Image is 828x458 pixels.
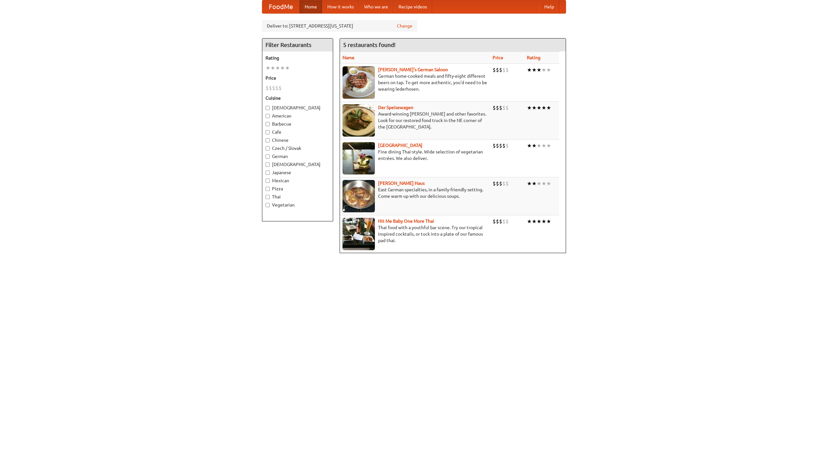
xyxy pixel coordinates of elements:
li: $ [499,218,502,225]
li: ★ [541,142,546,149]
li: ★ [541,218,546,225]
label: Cafe [266,129,330,135]
li: $ [496,218,499,225]
li: ★ [280,64,285,72]
p: Award-winning [PERSON_NAME] and other favorites. Look for our restored food truck in the NE corne... [343,111,487,130]
label: American [266,113,330,119]
li: $ [506,218,509,225]
li: $ [506,104,509,111]
li: $ [493,180,496,187]
a: Name [343,55,354,60]
li: ★ [537,180,541,187]
li: ★ [527,218,532,225]
label: Mexican [266,177,330,184]
a: [PERSON_NAME] Haus [378,181,425,186]
a: Home [300,0,322,13]
input: Cafe [266,130,270,134]
li: $ [269,84,272,92]
a: Recipe videos [393,0,432,13]
a: [GEOGRAPHIC_DATA] [378,143,422,148]
li: $ [499,142,502,149]
li: $ [499,180,502,187]
li: $ [493,104,496,111]
li: $ [502,218,506,225]
li: ★ [270,64,275,72]
label: Thai [266,194,330,200]
li: $ [499,66,502,73]
input: [DEMOGRAPHIC_DATA] [266,106,270,110]
img: speisewagen.jpg [343,104,375,137]
li: $ [272,84,275,92]
li: ★ [532,104,537,111]
a: FoodMe [262,0,300,13]
li: ★ [532,180,537,187]
img: satay.jpg [343,142,375,174]
li: $ [493,218,496,225]
input: Thai [266,195,270,199]
p: Thai food with a youthful bar scene. Try our tropical inspired cocktails, or tuck into a plate of... [343,224,487,244]
a: Change [397,23,412,29]
label: Japanese [266,169,330,176]
label: [DEMOGRAPHIC_DATA] [266,161,330,168]
li: ★ [532,66,537,73]
div: Deliver to: [STREET_ADDRESS][US_STATE] [262,20,417,32]
li: $ [278,84,282,92]
label: Barbecue [266,121,330,127]
li: ★ [537,142,541,149]
li: ★ [527,180,532,187]
li: $ [502,66,506,73]
label: Chinese [266,137,330,143]
li: $ [502,104,506,111]
li: ★ [546,218,551,225]
li: ★ [541,180,546,187]
li: ★ [546,180,551,187]
input: Pizza [266,187,270,191]
img: esthers.jpg [343,66,375,99]
input: American [266,114,270,118]
li: ★ [546,104,551,111]
li: ★ [541,66,546,73]
a: Price [493,55,503,60]
li: ★ [527,66,532,73]
li: $ [506,142,509,149]
li: ★ [527,104,532,111]
a: How it works [322,0,359,13]
li: ★ [532,218,537,225]
li: $ [506,180,509,187]
a: Help [539,0,559,13]
input: Barbecue [266,122,270,126]
li: ★ [527,142,532,149]
a: [PERSON_NAME]'s German Saloon [378,67,448,72]
li: ★ [537,66,541,73]
li: $ [496,180,499,187]
a: Rating [527,55,540,60]
a: Der Speisewagen [378,105,413,110]
ng-pluralize: 5 restaurants found! [343,42,396,48]
img: kohlhaus.jpg [343,180,375,212]
li: ★ [546,142,551,149]
li: $ [502,180,506,187]
input: German [266,154,270,159]
li: $ [493,66,496,73]
h5: Cuisine [266,95,330,101]
label: German [266,153,330,160]
input: Mexican [266,179,270,183]
label: Pizza [266,185,330,192]
li: $ [493,142,496,149]
label: Vegetarian [266,202,330,208]
li: $ [506,66,509,73]
label: Czech / Slovak [266,145,330,151]
input: Japanese [266,171,270,175]
input: Chinese [266,138,270,142]
li: ★ [541,104,546,111]
li: $ [502,142,506,149]
label: [DEMOGRAPHIC_DATA] [266,105,330,111]
li: $ [496,104,499,111]
li: ★ [537,104,541,111]
input: Vegetarian [266,203,270,207]
li: $ [266,84,269,92]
